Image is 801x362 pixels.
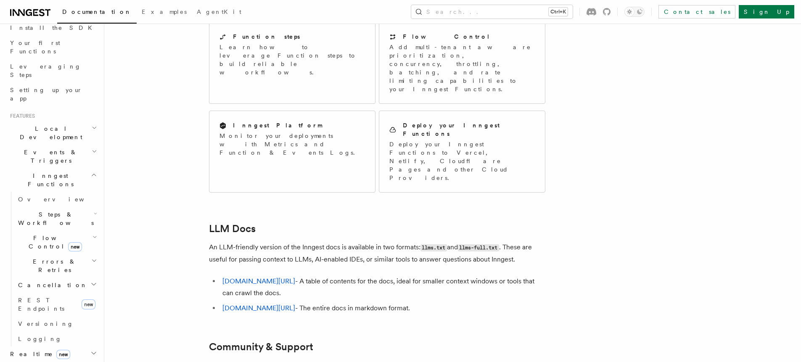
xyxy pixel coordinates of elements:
a: Sign Up [739,5,794,18]
a: AgentKit [192,3,246,23]
h2: Inngest Platform [233,121,322,129]
button: Search...Ctrl+K [411,5,573,18]
button: Steps & Workflows [15,207,99,230]
span: Realtime [7,350,70,358]
a: Setting up your app [7,82,99,106]
li: - A table of contents for the docs, ideal for smaller context windows or tools that can crawl the... [220,275,545,299]
kbd: Ctrl+K [549,8,568,16]
li: - The entire docs in markdown format. [220,302,545,314]
p: An LLM-friendly version of the Inngest docs is available in two formats: and . These are useful f... [209,241,545,265]
a: [DOMAIN_NAME][URL] [222,304,295,312]
span: REST Endpoints [18,297,64,312]
a: Function stepsLearn how to leverage Function steps to build reliable workflows. [209,22,375,104]
span: Install the SDK [10,24,97,31]
span: Logging [18,336,62,342]
a: Community & Support [209,341,313,353]
a: Inngest PlatformMonitor your deployments with Metrics and Function & Events Logs. [209,111,375,193]
span: Inngest Functions [7,172,91,188]
a: Logging [15,331,99,346]
p: Learn how to leverage Function steps to build reliable workflows. [219,43,365,77]
span: Events & Triggers [7,148,92,165]
span: new [82,299,95,309]
div: Inngest Functions [7,192,99,346]
code: llms.txt [420,244,447,251]
button: Cancellation [15,277,99,293]
span: Features [7,113,35,119]
span: Your first Functions [10,40,60,55]
button: Realtimenew [7,346,99,362]
span: new [68,242,82,251]
a: REST Endpointsnew [15,293,99,316]
h2: Deploy your Inngest Functions [403,121,535,138]
span: Steps & Workflows [15,210,94,227]
span: Overview [18,196,105,203]
a: Flow ControlAdd multi-tenant aware prioritization, concurrency, throttling, batching, and rate li... [379,22,545,104]
span: Setting up your app [10,87,82,102]
h2: Function steps [233,32,300,41]
a: [DOMAIN_NAME][URL] [222,277,295,285]
a: LLM Docs [209,223,256,235]
a: Contact sales [658,5,735,18]
p: Add multi-tenant aware prioritization, concurrency, throttling, batching, and rate limiting capab... [389,43,535,93]
p: Monitor your deployments with Metrics and Function & Events Logs. [219,132,365,157]
span: Documentation [62,8,132,15]
span: Local Development [7,124,92,141]
a: Leveraging Steps [7,59,99,82]
button: Inngest Functions [7,168,99,192]
span: Versioning [18,320,74,327]
button: Flow Controlnew [15,230,99,254]
span: new [56,350,70,359]
span: Flow Control [15,234,93,251]
span: Leveraging Steps [10,63,81,78]
a: Install the SDK [7,20,99,35]
span: AgentKit [197,8,241,15]
span: Errors & Retries [15,257,91,274]
button: Toggle dark mode [624,7,645,17]
a: Versioning [15,316,99,331]
code: llms-full.txt [458,244,499,251]
button: Local Development [7,121,99,145]
a: Deploy your Inngest FunctionsDeploy your Inngest Functions to Vercel, Netlify, Cloudflare Pages a... [379,111,545,193]
a: Your first Functions [7,35,99,59]
button: Events & Triggers [7,145,99,168]
span: Cancellation [15,281,87,289]
span: Examples [142,8,187,15]
a: Overview [15,192,99,207]
h2: Flow Control [403,32,490,41]
a: Examples [137,3,192,23]
p: Deploy your Inngest Functions to Vercel, Netlify, Cloudflare Pages and other Cloud Providers. [389,140,535,182]
button: Errors & Retries [15,254,99,277]
a: Documentation [57,3,137,24]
